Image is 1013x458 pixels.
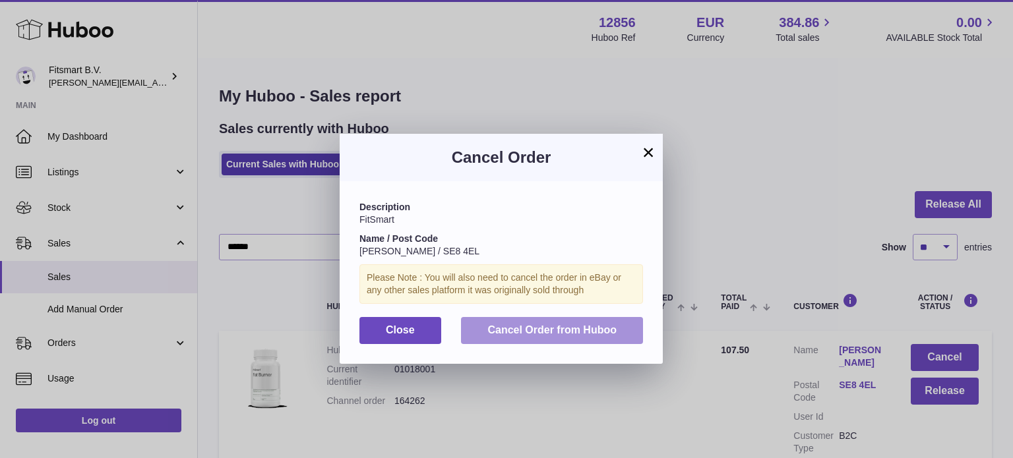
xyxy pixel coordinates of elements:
[386,324,415,335] span: Close
[487,324,617,335] span: Cancel Order from Huboo
[640,144,656,160] button: ×
[359,264,643,304] div: Please Note : You will also need to cancel the order in eBay or any other sales platform it was o...
[359,214,394,225] span: FitSmart
[359,202,410,212] strong: Description
[359,317,441,344] button: Close
[359,147,643,168] h3: Cancel Order
[359,246,479,256] span: [PERSON_NAME] / SE8 4EL
[359,233,438,244] strong: Name / Post Code
[461,317,643,344] button: Cancel Order from Huboo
